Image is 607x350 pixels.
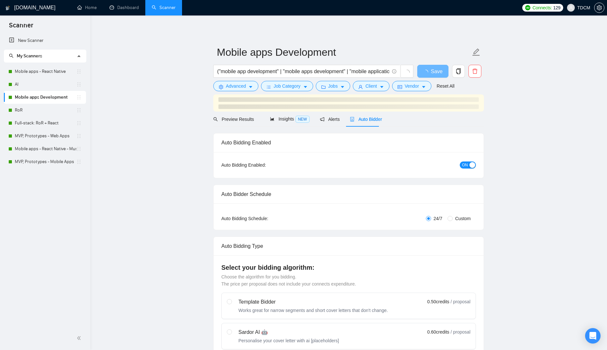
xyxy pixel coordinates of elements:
span: user [569,5,573,10]
button: Save [417,65,448,78]
input: Scanner name... [217,44,471,60]
span: delete [469,68,481,74]
span: double-left [77,335,83,341]
span: Job Category [274,83,300,90]
span: edit [472,48,480,56]
li: RoR [4,104,86,117]
a: RoR [15,104,76,117]
span: copy [452,68,465,74]
span: Jobs [328,83,338,90]
span: 129 [553,4,560,11]
button: barsJob Categorycaret-down [261,81,313,91]
img: upwork-logo.png [525,5,530,10]
h4: Select your bidding algorithm: [221,263,476,272]
button: delete [468,65,481,78]
span: holder [76,133,82,139]
span: ON [462,161,468,169]
span: Alerts [320,117,340,122]
span: user [358,84,363,89]
a: New Scanner [9,34,81,47]
button: copy [452,65,465,78]
div: Auto Bidding Enabled [221,133,476,152]
div: Open Intercom Messenger [585,328,601,344]
span: holder [76,108,82,113]
span: setting [219,84,223,89]
div: Auto Bidder Schedule [221,185,476,203]
li: Mobile apps - React Native - Music [4,142,86,155]
span: Client [365,83,377,90]
div: Works great for narrow segments and short cover letters that don't change. [238,307,388,314]
a: Mobile apps - React Native - Music [15,142,76,155]
a: Reset All [437,83,454,90]
button: idcardVendorcaret-down [392,81,431,91]
a: setting [594,5,604,10]
a: Mobile apps Development [15,91,76,104]
li: Full-stack: RoR + React [4,117,86,130]
li: MVP, Prototypes - Web Apps [4,130,86,142]
span: Auto Bidder [350,117,382,122]
li: Mobile apps Development [4,91,86,104]
span: Scanner [4,21,38,34]
span: Custom [453,215,473,222]
span: My Scanners [17,53,42,59]
span: idcard [398,84,402,89]
span: search [9,53,14,58]
span: notification [320,117,324,122]
a: dashboardDashboard [110,5,139,10]
span: Advanced [226,83,246,90]
a: homeHome [77,5,97,10]
div: Auto Bidding Schedule: [221,215,306,222]
a: Full-stack: RoR + React [15,117,76,130]
button: settingAdvancedcaret-down [213,81,258,91]
span: 24/7 [431,215,445,222]
span: / proposal [451,298,470,305]
span: / proposal [451,329,470,335]
span: holder [76,95,82,100]
span: bars [266,84,271,89]
div: Template Bidder [238,298,388,306]
input: Search Freelance Jobs... [217,67,389,75]
li: Mobile apps - React Native [4,65,86,78]
span: holder [76,159,82,164]
button: setting [594,3,604,13]
span: Connects: [533,4,552,11]
span: caret-down [340,84,345,89]
span: robot [350,117,354,122]
span: caret-down [380,84,384,89]
li: AI [4,78,86,91]
span: Choose the algorithm for you bidding. The price per proposal does not include your connects expen... [221,274,356,287]
button: userClientcaret-down [353,81,390,91]
span: holder [76,82,82,87]
div: Auto Bidding Enabled: [221,161,306,169]
span: 0.50 credits [427,298,449,305]
a: AI [15,78,76,91]
span: holder [76,121,82,126]
li: New Scanner [4,34,86,47]
a: MVP, Prototypes - Mobile Apps [15,155,76,168]
span: loading [423,70,431,75]
span: NEW [295,116,310,123]
div: Auto Bidding Type [221,237,476,255]
span: caret-down [421,84,426,89]
span: Save [431,67,442,75]
a: searchScanner [152,5,176,10]
span: info-circle [392,69,396,73]
span: Preview Results [213,117,260,122]
span: caret-down [303,84,308,89]
span: holder [76,146,82,151]
span: caret-down [248,84,253,89]
span: loading [404,70,410,75]
span: Vendor [405,83,419,90]
span: My Scanners [9,53,42,59]
span: folder [321,84,326,89]
span: search [213,117,218,122]
a: MVP, Prototypes - Web Apps [15,130,76,142]
span: area-chart [270,117,275,121]
a: Mobile apps - React Native [15,65,76,78]
span: 0.60 credits [427,328,449,335]
li: MVP, Prototypes - Mobile Apps [4,155,86,168]
span: Insights [270,116,309,122]
div: Sardor AI 🤖 [238,328,339,336]
img: logo [5,3,10,13]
